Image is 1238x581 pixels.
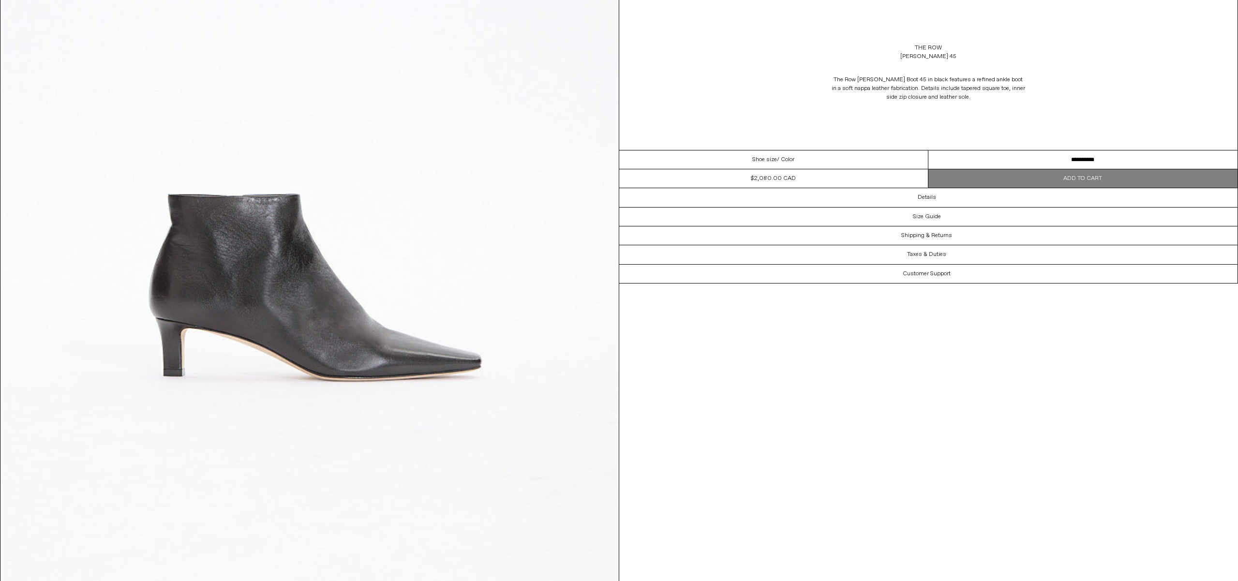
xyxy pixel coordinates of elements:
span: Shoe size [752,155,777,164]
h3: Details [918,194,936,201]
h3: Shipping & Returns [901,232,952,239]
div: [PERSON_NAME] 45 [900,52,956,61]
span: / Color [777,155,794,164]
button: Add to cart [928,169,1238,188]
span: Add to cart [1063,175,1102,182]
h3: Size Guide [913,213,941,220]
h3: Customer Support [903,270,951,277]
h3: Taxes & Duties [907,251,946,258]
p: The Row [PERSON_NAME] Boot 45 in black features a refined ankle boot in a soft nappa leather fabr... [832,71,1025,106]
a: The Row [915,44,942,52]
div: $2,080.00 CAD [751,174,796,183]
